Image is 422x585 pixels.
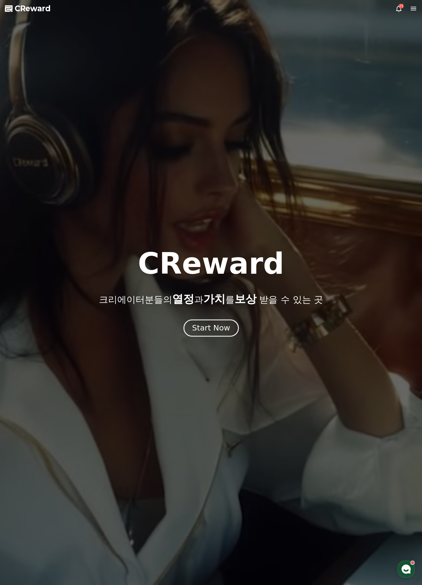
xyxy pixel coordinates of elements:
[2,193,40,209] a: 홈
[40,193,79,209] a: 대화
[79,193,117,209] a: 설정
[15,4,51,13] span: CReward
[172,293,194,305] span: 열정
[399,4,404,9] div: 25
[395,5,402,12] a: 25
[203,293,225,305] span: 가치
[94,203,102,208] span: 설정
[183,319,238,337] button: Start Now
[99,293,323,305] p: 크리에이터분들의 과 를 받을 수 있는 곳
[192,323,230,333] div: Start Now
[5,4,51,13] a: CReward
[19,203,23,208] span: 홈
[138,249,284,278] h1: CReward
[185,326,238,332] a: Start Now
[235,293,256,305] span: 보상
[56,203,63,208] span: 대화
